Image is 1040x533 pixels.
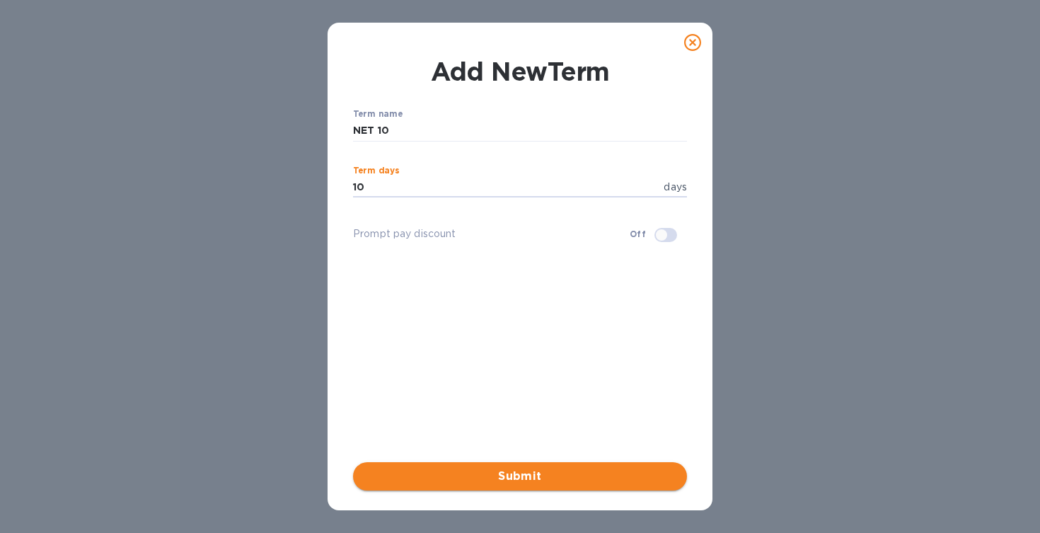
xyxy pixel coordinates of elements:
input: Enter term days [353,177,658,198]
span: Submit [364,468,676,485]
label: Term days [353,166,400,175]
p: days [664,180,687,195]
b: Off [630,229,646,239]
label: Term name [353,110,403,119]
button: Submit [353,462,687,491]
input: Enter term name [353,120,687,142]
h1: Add New Term [353,57,687,86]
p: Prompt pay discount [353,227,630,241]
